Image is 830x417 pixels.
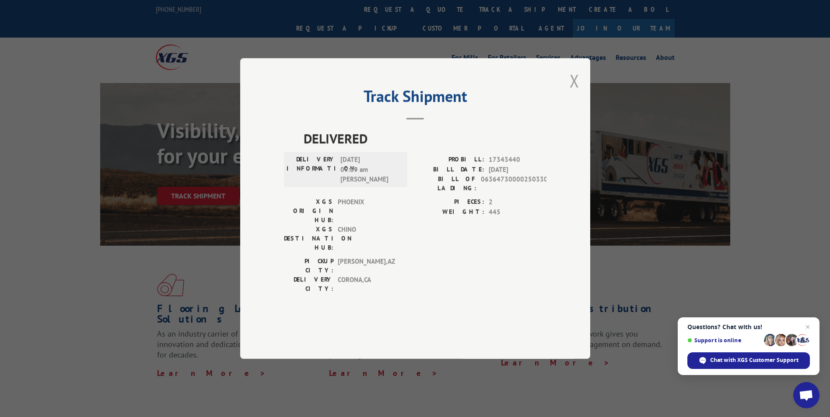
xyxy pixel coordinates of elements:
span: Chat with XGS Customer Support [710,356,798,364]
label: BILL DATE: [415,165,484,175]
span: CORONA , CA [338,275,397,293]
span: Questions? Chat with us! [687,323,810,330]
span: [DATE] 09:09 am [PERSON_NAME] [340,155,399,184]
label: PROBILL: [415,155,484,165]
label: DELIVERY CITY: [284,275,333,293]
label: XGS DESTINATION HUB: [284,225,333,252]
label: PICKUP CITY: [284,257,333,275]
span: 17343440 [489,155,546,165]
span: Close chat [802,322,813,332]
span: 06364730000250330 [481,174,546,193]
span: CHINO [338,225,397,252]
h2: Track Shipment [284,90,546,107]
span: 2 [489,197,546,207]
label: WEIGHT: [415,207,484,217]
span: DELIVERED [304,129,546,148]
label: DELIVERY INFORMATION: [287,155,336,184]
span: PHOENIX [338,197,397,225]
div: Chat with XGS Customer Support [687,352,810,369]
span: 445 [489,207,546,217]
span: [PERSON_NAME] , AZ [338,257,397,275]
label: PIECES: [415,197,484,207]
button: Close modal [570,69,579,92]
label: XGS ORIGIN HUB: [284,197,333,225]
span: [DATE] [489,165,546,175]
div: Open chat [793,382,819,408]
span: Support is online [687,337,761,344]
label: BILL OF LADING: [415,174,476,193]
